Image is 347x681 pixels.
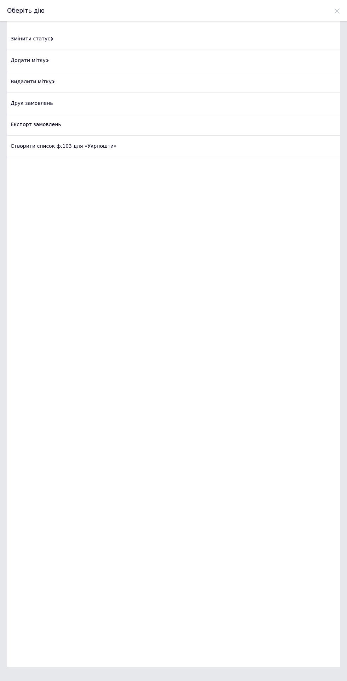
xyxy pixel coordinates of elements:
div: Експорт замовлень [7,114,340,136]
span: Оберіть дію [7,7,45,14]
div: Змінити статус [7,28,340,50]
div: Друк замовлень [7,93,340,114]
div: Додати мітку [7,50,340,72]
div: Створити список ф.103 для «Укрпошти» [7,136,340,157]
div: Видалити мітку [7,71,340,93]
